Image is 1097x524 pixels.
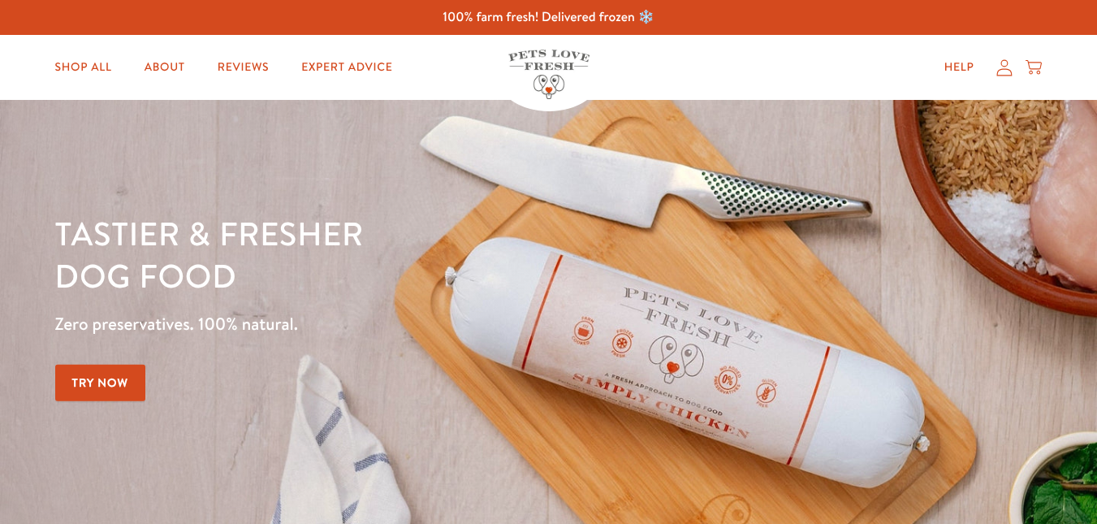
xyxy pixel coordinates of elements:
[55,212,714,297] h1: Tastier & fresher dog food
[132,51,198,84] a: About
[288,51,405,84] a: Expert Advice
[508,50,590,99] img: Pets Love Fresh
[55,365,146,401] a: Try Now
[205,51,282,84] a: Reviews
[42,51,125,84] a: Shop All
[931,51,987,84] a: Help
[55,310,714,339] p: Zero preservatives. 100% natural.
